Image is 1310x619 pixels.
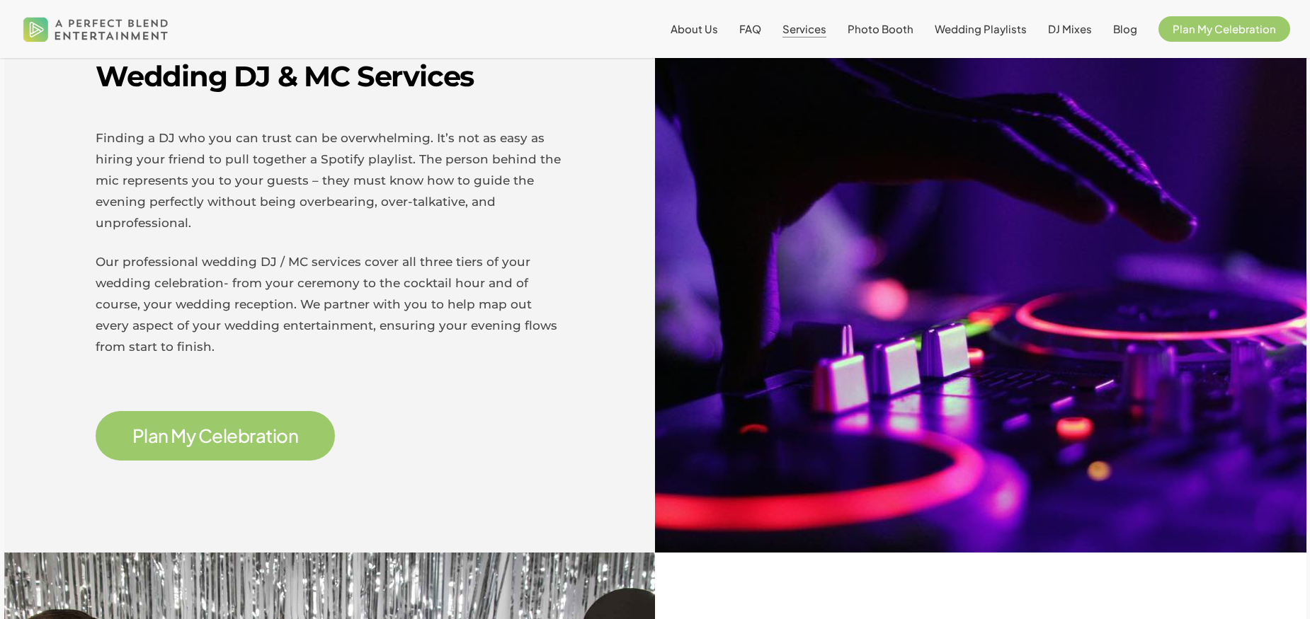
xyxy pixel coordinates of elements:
[1113,22,1137,35] span: Blog
[96,131,561,230] span: Finding a DJ who you can trust can be overwhelming. It’s not as easy as hiring your friend to pul...
[171,427,186,445] span: M
[1173,22,1276,35] span: Plan My Celebration
[132,426,298,446] a: Plan My Celebration
[249,427,255,445] span: r
[782,22,826,35] span: Services
[96,59,564,94] h2: Wedding DJ & MC Services
[227,427,237,445] span: e
[671,22,718,35] span: About Us
[186,427,195,445] span: y
[273,427,276,445] span: i
[739,22,761,35] span: FAQ
[20,6,172,52] img: A Perfect Blend Entertainment
[848,22,913,35] span: Photo Booth
[144,427,147,445] span: l
[1048,22,1092,35] span: DJ Mixes
[132,427,144,445] span: P
[935,23,1027,35] a: Wedding Playlists
[256,427,266,445] span: a
[1158,23,1290,35] a: Plan My Celebration
[266,427,272,445] span: t
[935,22,1027,35] span: Wedding Playlists
[739,23,761,35] a: FAQ
[148,427,158,445] span: a
[671,23,718,35] a: About Us
[1113,23,1137,35] a: Blog
[223,427,227,445] span: l
[96,255,557,354] span: Our professional wedding DJ / MC services cover all three tiers of your wedding celebration- from...
[276,427,287,445] span: o
[212,427,222,445] span: e
[238,427,249,445] span: b
[848,23,913,35] a: Photo Booth
[288,427,298,445] span: n
[782,23,826,35] a: Services
[158,427,168,445] span: n
[198,427,212,445] span: C
[1048,23,1092,35] a: DJ Mixes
